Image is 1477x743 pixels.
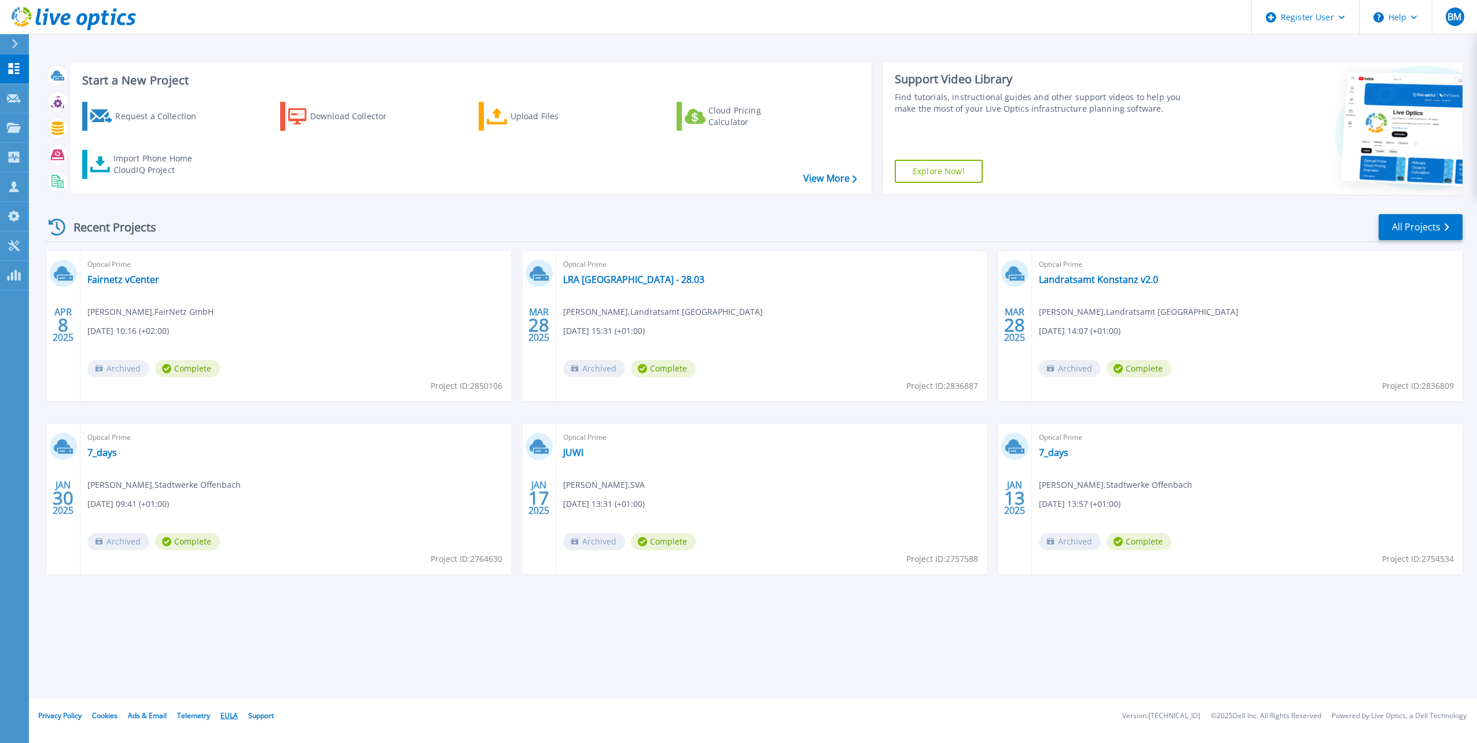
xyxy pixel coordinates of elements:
[52,304,74,346] div: APR 2025
[563,431,980,444] span: Optical Prime
[479,102,608,131] a: Upload Files
[58,320,68,330] span: 8
[563,306,763,318] span: [PERSON_NAME] , Landratsamt [GEOGRAPHIC_DATA]
[528,493,549,503] span: 17
[563,498,645,510] span: [DATE] 13:31 (+01:00)
[52,477,74,519] div: JAN 2025
[563,533,625,550] span: Archived
[1004,493,1025,503] span: 13
[155,533,220,550] span: Complete
[1039,258,1456,271] span: Optical Prime
[87,431,504,444] span: Optical Prime
[310,105,403,128] div: Download Collector
[280,102,409,131] a: Download Collector
[1382,553,1454,565] span: Project ID: 2754534
[87,447,117,458] a: 7_days
[1039,325,1120,337] span: [DATE] 14:07 (+01:00)
[563,258,980,271] span: Optical Prime
[87,258,504,271] span: Optical Prime
[528,477,550,519] div: JAN 2025
[1039,447,1068,458] a: 7_days
[1107,360,1171,377] span: Complete
[1107,533,1171,550] span: Complete
[87,306,214,318] span: [PERSON_NAME] , FairNetz GmbH
[708,105,801,128] div: Cloud Pricing Calculator
[38,711,82,720] a: Privacy Policy
[1211,712,1321,720] li: © 2025 Dell Inc. All Rights Reserved
[528,304,550,346] div: MAR 2025
[906,553,978,565] span: Project ID: 2757588
[1447,12,1461,21] span: BM
[1004,320,1025,330] span: 28
[45,213,172,241] div: Recent Projects
[82,74,857,87] h3: Start a New Project
[87,479,241,491] span: [PERSON_NAME] , Stadtwerke Offenbach
[113,153,204,176] div: Import Phone Home CloudIQ Project
[563,479,645,491] span: [PERSON_NAME] , SVA
[1039,533,1101,550] span: Archived
[1039,498,1120,510] span: [DATE] 13:57 (+01:00)
[906,380,978,392] span: Project ID: 2836887
[431,553,502,565] span: Project ID: 2764630
[1382,380,1454,392] span: Project ID: 2836809
[677,102,806,131] a: Cloud Pricing Calculator
[1039,274,1158,285] a: Landratsamt Konstanz v2.0
[87,360,149,377] span: Archived
[1039,306,1239,318] span: [PERSON_NAME] , Landratsamt [GEOGRAPHIC_DATA]
[631,360,696,377] span: Complete
[528,320,549,330] span: 28
[563,447,583,458] a: JUWI
[1039,360,1101,377] span: Archived
[803,173,857,184] a: View More
[563,325,645,337] span: [DATE] 15:31 (+01:00)
[87,325,169,337] span: [DATE] 10:16 (+02:00)
[92,711,117,720] a: Cookies
[1039,431,1456,444] span: Optical Prime
[53,493,74,503] span: 30
[128,711,167,720] a: Ads & Email
[155,360,220,377] span: Complete
[82,102,211,131] a: Request a Collection
[1004,477,1026,519] div: JAN 2025
[563,274,704,285] a: LRA [GEOGRAPHIC_DATA] - 28.03
[87,274,159,285] a: Fairnetz vCenter
[895,72,1194,87] div: Support Video Library
[563,360,625,377] span: Archived
[895,160,983,183] a: Explore Now!
[1332,712,1467,720] li: Powered by Live Optics, a Dell Technology
[510,105,603,128] div: Upload Files
[1004,304,1026,346] div: MAR 2025
[431,380,502,392] span: Project ID: 2850106
[248,711,274,720] a: Support
[115,105,208,128] div: Request a Collection
[1039,479,1192,491] span: [PERSON_NAME] , Stadtwerke Offenbach
[895,91,1194,115] div: Find tutorials, instructional guides and other support videos to help you make the most of your L...
[1122,712,1200,720] li: Version: [TECHNICAL_ID]
[177,711,210,720] a: Telemetry
[87,498,169,510] span: [DATE] 09:41 (+01:00)
[1379,214,1463,240] a: All Projects
[87,533,149,550] span: Archived
[631,533,696,550] span: Complete
[221,711,238,720] a: EULA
